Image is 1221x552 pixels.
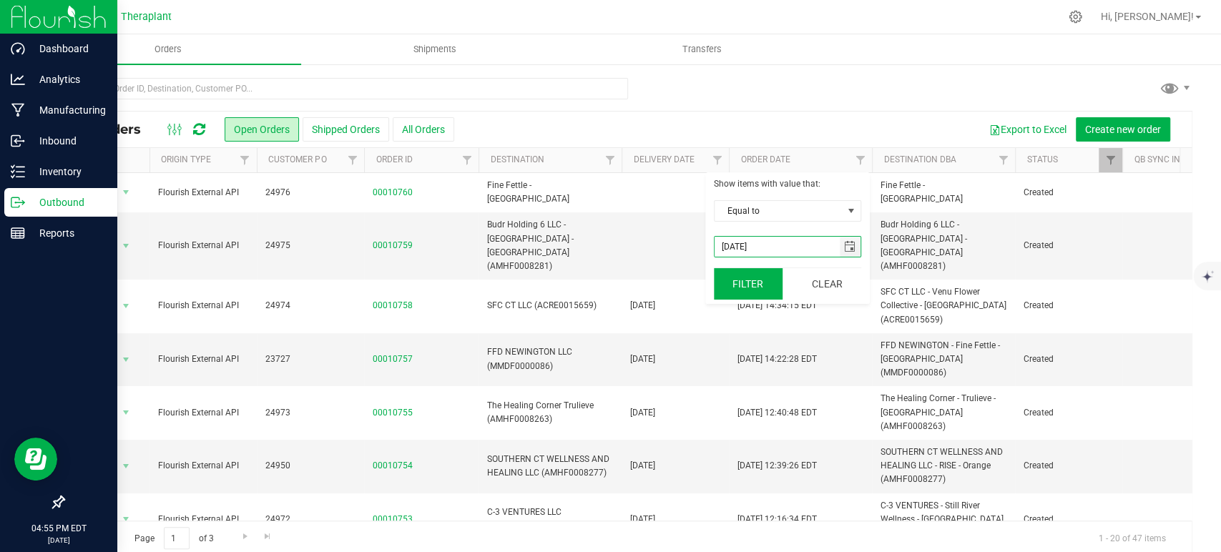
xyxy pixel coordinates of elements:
[233,148,257,172] a: Filter
[1066,10,1084,24] div: Manage settings
[373,239,413,252] a: 00010759
[25,132,111,149] p: Inbound
[265,239,355,252] span: 24975
[25,102,111,119] p: Manufacturing
[265,513,355,526] span: 24972
[881,499,1006,541] span: C-3 VENTURES - Still River Wellness - [GEOGRAPHIC_DATA] (MMDF0000042)
[25,71,111,88] p: Analytics
[715,237,840,257] input: Value
[1024,513,1114,526] span: Created
[487,299,613,312] span: SFC CT LLC (ACRE0015659)
[633,154,694,164] a: Delivery Date
[1085,124,1161,135] span: Create new order
[1024,239,1114,252] span: Created
[117,350,135,370] span: select
[883,154,956,164] a: Destination DBA
[117,236,135,256] span: select
[630,353,655,366] span: [DATE]
[881,218,1006,273] span: Budr Holding 6 LLC - [GEOGRAPHIC_DATA] - [GEOGRAPHIC_DATA] (AMHF0008281)
[737,353,817,366] span: [DATE] 14:22:28 EDT
[117,509,135,529] span: select
[11,134,25,148] inline-svg: Inbound
[1024,406,1114,420] span: Created
[1076,117,1170,142] button: Create new order
[487,218,613,273] span: Budr Holding 6 LLC - [GEOGRAPHIC_DATA] - [GEOGRAPHIC_DATA] (AMHF0008281)
[881,339,1006,380] span: FFD NEWINGTON - Fine Fettle - [GEOGRAPHIC_DATA] (MMDF0000086)
[373,459,413,473] a: 00010754
[373,299,413,312] a: 00010758
[265,406,355,420] span: 24973
[881,179,1006,206] span: Fine Fettle - [GEOGRAPHIC_DATA]
[376,154,412,164] a: Order ID
[117,296,135,316] span: select
[135,43,201,56] span: Orders
[25,194,111,211] p: Outbound
[737,513,817,526] span: [DATE] 12:16:34 EDT
[1134,154,1190,164] a: QB Sync Info
[121,11,172,23] span: Theraplant
[158,239,248,252] span: Flourish External API
[117,182,135,202] span: select
[158,406,248,420] span: Flourish External API
[11,103,25,117] inline-svg: Manufacturing
[265,299,355,312] span: 24974
[630,513,655,526] span: [DATE]
[1087,527,1177,548] span: 1 - 20 of 47 items
[11,164,25,179] inline-svg: Inventory
[258,527,278,546] a: Go to the last page
[487,453,613,480] span: SOUTHERN CT WELLNESS AND HEALING LLC (AMHF0008277)
[161,154,211,164] a: Origin Type
[117,403,135,423] span: select
[6,522,111,535] p: 04:55 PM EDT
[265,353,355,366] span: 23727
[1026,154,1057,164] a: Status
[265,459,355,473] span: 24950
[117,456,135,476] span: select
[714,268,783,300] button: Filter
[598,148,622,172] a: Filter
[235,527,255,546] a: Go to the next page
[158,299,248,312] span: Flourish External API
[487,179,613,206] span: Fine Fettle - [GEOGRAPHIC_DATA]
[1024,459,1114,473] span: Created
[1024,299,1114,312] span: Created
[740,154,790,164] a: Order Date
[394,43,476,56] span: Shipments
[301,34,568,64] a: Shipments
[373,513,413,526] a: 00010753
[6,535,111,546] p: [DATE]
[487,506,613,533] span: C-3 VENTURES LLC (MMDF0000042)
[158,459,248,473] span: Flourish External API
[569,34,835,64] a: Transfers
[737,299,817,312] span: [DATE] 14:34:15 EDT
[714,178,861,190] div: Show items with value that:
[487,399,613,426] span: The Healing Corner Trulieve (AMHF0008263)
[1101,11,1194,22] span: Hi, [PERSON_NAME]!
[25,225,111,242] p: Reports
[705,148,729,172] a: Filter
[11,72,25,87] inline-svg: Analytics
[25,40,111,57] p: Dashboard
[268,154,326,164] a: Customer PO
[303,117,389,142] button: Shipped Orders
[881,445,1006,487] span: SOUTHERN CT WELLNESS AND HEALING LLC - RISE - Orange (AMHF0008277)
[705,172,870,304] form: Show items with value that:
[63,78,628,99] input: Search Order ID, Destination, Customer PO...
[158,186,248,199] span: Flourish External API
[991,148,1015,172] a: Filter
[393,117,454,142] button: All Orders
[881,285,1006,327] span: SFC CT LLC - Venu Flower Collective - [GEOGRAPHIC_DATA] (ACRE0015659)
[715,201,843,221] span: Equal to
[630,406,655,420] span: [DATE]
[373,353,413,366] a: 00010757
[225,117,299,142] button: Open Orders
[11,195,25,210] inline-svg: Outbound
[34,34,301,64] a: Orders
[487,345,613,373] span: FFD NEWINGTON LLC (MMDF0000086)
[737,406,817,420] span: [DATE] 12:40:48 EDT
[663,43,741,56] span: Transfers
[714,200,861,222] span: Operator
[1024,186,1114,199] span: Created
[630,299,655,312] span: [DATE]
[843,201,860,221] span: select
